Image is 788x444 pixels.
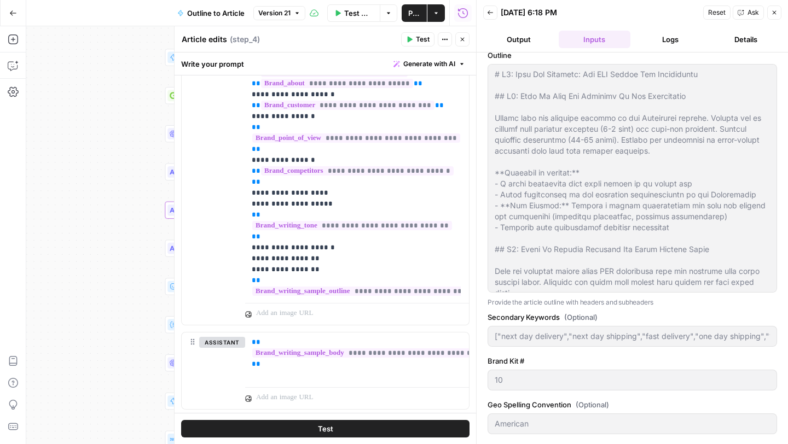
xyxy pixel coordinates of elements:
[488,399,777,410] label: Geo Spelling Convention
[165,87,275,104] div: Google SearchGoogle SearchStep 2
[416,34,430,44] span: Test
[181,420,470,437] button: Test
[403,59,455,69] span: Generate with AI
[703,5,731,20] button: Reset
[165,163,275,180] div: LLM · [PERSON_NAME] 3.7 SonnetInitial article draftStep 12
[748,8,759,17] span: Ask
[199,337,245,348] button: assistant
[171,4,251,22] button: Outline to Article
[576,399,609,410] span: (Optional)
[165,354,275,371] div: LLM · GPT-4.1Prompt LLMStep 10
[318,423,333,434] span: Test
[182,19,236,325] div: userDelete
[165,125,275,142] div: LLM · GPT-4oExtract titleStep 3
[564,312,598,323] span: (Optional)
[230,34,260,45] span: ( step_4 )
[488,312,777,323] label: Secondary Keywords
[488,297,777,308] p: Provide the article outline with headers and subheaders
[483,31,554,48] button: Output
[488,355,777,366] label: Brand Kit #
[165,393,275,410] div: WorkflowWorkflowStep 14
[408,8,420,19] span: Publish
[559,31,630,48] button: Inputs
[488,50,777,61] label: Outline
[165,202,275,219] div: LLM · [PERSON_NAME] 3.7 SonnetArticle editsStep 4
[258,8,291,18] span: Version 21
[165,278,275,295] div: Run Code · PythonSplit title and bodyStep 6
[165,316,275,333] div: Write Liquid TextCombine articleStep 7
[344,8,373,19] span: Test Workflow
[253,6,305,20] button: Version 21
[182,332,236,409] div: assistant
[187,8,245,19] span: Outline to Article
[389,57,470,71] button: Generate with AI
[708,8,726,17] span: Reset
[402,4,427,22] button: Publish
[182,34,227,45] textarea: Article edits
[175,52,476,75] div: Write your prompt
[165,240,275,257] div: LLM · [PERSON_NAME] 3.7 SonnetIntroStep 5
[165,49,275,66] div: WorkflowWorkflowStep 1
[733,5,764,20] button: Ask
[635,31,706,48] button: Logs
[710,31,781,48] button: Details
[401,32,434,46] button: Test
[327,4,380,22] button: Test Workflow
